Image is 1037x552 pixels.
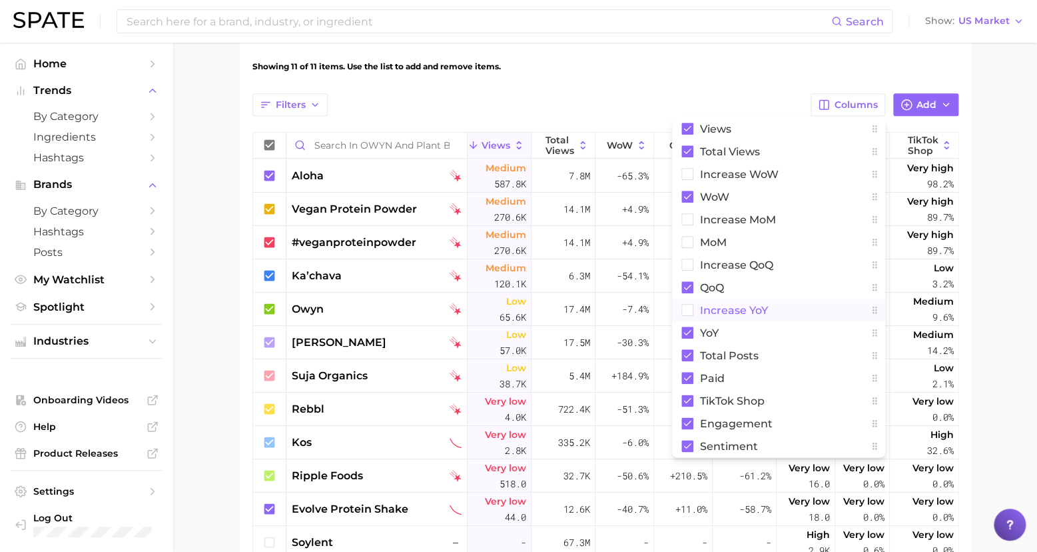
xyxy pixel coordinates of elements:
span: Very low [843,460,884,476]
span: -6.0% [622,435,649,451]
span: Low [506,360,526,376]
span: 270.6k [494,209,526,225]
span: – [450,535,462,551]
a: by Category [11,106,163,127]
span: WoW [607,140,633,151]
span: 7.8m [569,168,590,184]
span: 270.6k [494,243,526,259]
span: aloha [292,168,324,184]
span: +4.9% [622,201,649,217]
button: TikTok Shop [890,133,959,159]
span: 89.7% [927,209,954,225]
img: SPATE [13,12,84,28]
span: Trends [33,85,140,97]
input: Search here for a brand, industry, or ingredient [125,10,831,33]
span: suja organics [292,368,368,384]
span: Hashtags [33,225,140,238]
span: 4.0k [505,409,526,425]
span: Very high [907,193,954,209]
span: 2.1% [932,376,954,392]
span: Total Posts [700,350,759,361]
span: Views [700,123,731,135]
span: 587.8k [494,176,526,192]
span: 32.6% [927,443,954,459]
span: 0.0% [932,476,954,492]
span: 32.7k [563,468,590,484]
button: Views [468,133,531,159]
span: - [521,535,526,551]
span: increase QoQ [700,259,773,271]
span: Medium [913,293,954,309]
span: 14.1m [563,235,590,251]
span: #veganproteinpowder [292,235,416,251]
span: Increase WoW [700,169,779,180]
span: 67.3m [563,535,590,551]
img: tiktok falling star [450,403,462,415]
span: by Category [33,205,140,217]
span: -50.6% [617,468,649,484]
img: tiktok sustained decliner [450,437,462,449]
span: [PERSON_NAME] [292,335,386,351]
a: Ingredients [11,127,163,147]
span: TikTok Shop [907,135,938,156]
span: US Market [958,17,1009,25]
img: tiktok falling star [450,237,462,249]
button: Brands [11,175,163,195]
span: 722.4k [558,401,590,417]
a: Onboarding Videos [11,390,163,410]
a: Home [11,53,163,74]
span: Very low [912,460,954,476]
span: Very low [912,527,954,543]
img: tiktok sustained decliner [450,503,462,515]
span: Medium [486,160,526,176]
span: -61.2% [739,468,771,484]
span: 0.0% [863,476,884,492]
span: +184.9% [611,368,649,384]
span: 18.0 [809,509,830,525]
span: 120.1k [494,276,526,292]
span: -51.3% [617,401,649,417]
img: tiktok falling star [450,170,462,182]
a: Spotlight [11,297,163,317]
span: QoQ [700,282,724,293]
div: Columns [672,117,885,457]
a: Log out. Currently logged in with e-mail smiller@simplygoodfoodsco.com. [11,508,163,541]
span: Medium [486,193,526,209]
span: -7.4% [622,301,649,317]
span: 0.0% [932,509,954,525]
span: Very low [789,493,830,509]
span: Ingredients [33,131,140,143]
span: - [702,535,707,551]
button: ShowUS Market [922,13,1027,30]
button: QoQ [654,133,713,159]
div: Showing 11 of 11 items. Use the list to add and remove items. [252,48,958,85]
span: Very high [907,227,954,243]
span: Help [33,421,140,433]
span: Low [506,293,526,309]
span: Hashtags [33,151,140,164]
a: Hashtags [11,221,163,242]
img: tiktok falling star [450,203,462,215]
span: soylent [292,535,333,551]
span: owyn [292,301,324,317]
span: ka’chava [292,268,342,284]
span: +4.9% [622,235,649,251]
span: Log Out [33,512,170,524]
span: Total Views [545,135,574,156]
span: evolve protein shake [292,501,408,517]
a: My Watchlist [11,269,163,290]
span: engagement [700,418,773,429]
span: increase MoM [700,214,776,225]
span: 65.6k [500,309,526,325]
span: vegan protein powder [292,201,417,217]
span: by Category [33,110,140,123]
a: Settings [11,481,163,501]
span: Sentiment [700,441,758,452]
span: Add [916,99,936,111]
span: Very low [485,427,526,443]
span: 2.8k [505,443,526,459]
span: 335.2k [558,435,590,451]
span: WoW [700,191,729,203]
span: Views [482,140,510,151]
span: MoM [700,237,727,248]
